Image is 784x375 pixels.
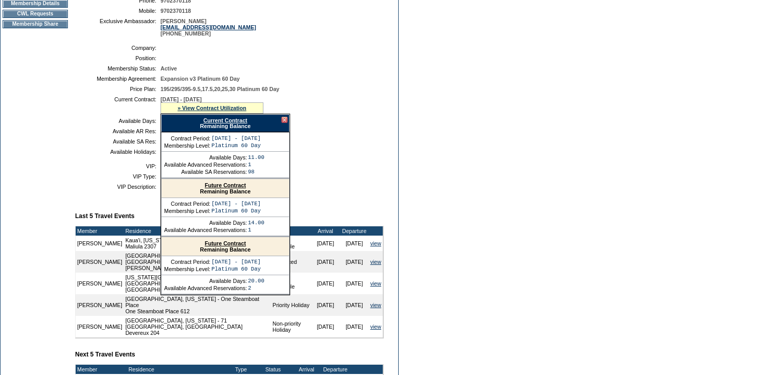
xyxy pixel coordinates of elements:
td: Contract Period: [164,201,210,207]
td: 1 [248,162,264,168]
td: [DATE] [311,273,340,294]
a: [EMAIL_ADDRESS][DOMAIN_NAME] [161,24,256,30]
td: Available AR Res: [79,128,156,134]
td: 98 [248,169,264,175]
td: Available Days: [164,278,247,284]
td: [DATE] - [DATE] [211,135,261,141]
a: Future Contract [205,182,246,188]
td: [DATE] - [DATE] [211,259,261,265]
td: Current Contract: [79,96,156,114]
td: Departure [340,226,369,236]
td: Membership Status: [79,65,156,72]
td: Company: [79,45,156,51]
td: 20.00 [248,278,264,284]
td: Residence [127,365,234,374]
td: Mobile: [79,8,156,14]
td: Available Advanced Reservations: [164,227,247,233]
td: [DATE] - [DATE] [211,201,261,207]
b: Next 5 Travel Events [75,351,135,358]
td: [PERSON_NAME] [76,273,124,294]
td: Available Days: [79,118,156,124]
td: [DATE] [340,316,369,337]
td: Platinum 60 Day [211,142,261,149]
td: Arrival [311,226,340,236]
td: [DATE] [340,251,369,273]
td: [DATE] [311,316,340,337]
div: Remaining Balance [162,237,289,256]
td: Available Holidays: [79,149,156,155]
td: Space Available [271,273,311,294]
td: [GEOGRAPHIC_DATA], [US_STATE] - 71 [GEOGRAPHIC_DATA], [GEOGRAPHIC_DATA] Devereux 204 [124,316,271,337]
td: Available Advanced Reservations: [164,285,247,291]
td: [PERSON_NAME] [76,251,124,273]
td: Available SA Res: [79,138,156,145]
td: Priority Holiday [271,294,311,316]
td: Non-priority Holiday [271,316,311,337]
td: Available Advanced Reservations: [164,162,247,168]
a: view [370,280,381,287]
td: 14.00 [248,220,264,226]
td: Status [264,365,292,374]
td: Kaua'i, [US_STATE] - Timbers Kaua'i Maliula 2307 [124,236,271,251]
td: 1 [248,227,264,233]
td: [DATE] [340,273,369,294]
td: [US_STATE][GEOGRAPHIC_DATA], [US_STATE][GEOGRAPHIC_DATA] [GEOGRAPHIC_DATA] [124,273,271,294]
td: Available Days: [164,220,247,226]
td: Residence [124,226,271,236]
td: [PERSON_NAME] [76,294,124,316]
a: view [370,324,381,330]
td: Type [234,365,264,374]
td: Type [271,226,311,236]
td: Advanced [271,251,311,273]
td: Price Plan: [79,86,156,92]
span: [PERSON_NAME] [PHONE_NUMBER] [161,18,256,37]
a: Current Contract [203,117,247,123]
td: Membership Share [3,20,68,28]
td: VIP Type: [79,173,156,180]
td: [DATE] [311,251,340,273]
td: Contract Period: [164,259,210,265]
td: Platinum 60 Day [211,266,261,272]
a: view [370,259,381,265]
td: [DATE] [311,236,340,251]
td: Departure [321,365,350,374]
a: view [370,302,381,308]
div: Remaining Balance [161,114,290,132]
td: Arrival [292,365,321,374]
td: [DATE] [340,236,369,251]
div: Remaining Balance [162,179,289,198]
td: Position: [79,55,156,61]
a: » View Contract Utilization [177,105,246,111]
td: [PERSON_NAME] [76,316,124,337]
span: Active [161,65,177,72]
td: [DATE] [340,294,369,316]
td: Member [76,226,124,236]
td: Exclusive Ambassador: [79,18,156,37]
td: [DATE] [311,294,340,316]
td: Membership Level: [164,142,210,149]
td: Available Days: [164,154,247,160]
td: Space Available [271,236,311,251]
a: view [370,240,381,246]
td: Contract Period: [164,135,210,141]
td: Available SA Reservations: [164,169,247,175]
td: Membership Agreement: [79,76,156,82]
td: 2 [248,285,264,291]
td: 11.00 [248,154,264,160]
td: CWL Requests [3,10,68,18]
td: VIP: [79,163,156,169]
td: Member [76,365,124,374]
span: 9702370118 [161,8,191,14]
td: [PERSON_NAME] [76,236,124,251]
td: VIP Description: [79,184,156,190]
span: 195/295/395-9.5,17.5,20,25,30 Platinum 60 Day [161,86,279,92]
td: Membership Level: [164,208,210,214]
td: Platinum 60 Day [211,208,261,214]
b: Last 5 Travel Events [75,212,134,220]
span: Expansion v3 Platinum 60 Day [161,76,240,82]
span: [DATE] - [DATE] [161,96,202,102]
td: [GEOGRAPHIC_DATA], [GEOGRAPHIC_DATA] - [GEOGRAPHIC_DATA] [PERSON_NAME] 801 [124,251,271,273]
td: [GEOGRAPHIC_DATA], [US_STATE] - One Steamboat Place One Steamboat Place 612 [124,294,271,316]
td: Membership Level: [164,266,210,272]
a: Future Contract [205,240,246,246]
